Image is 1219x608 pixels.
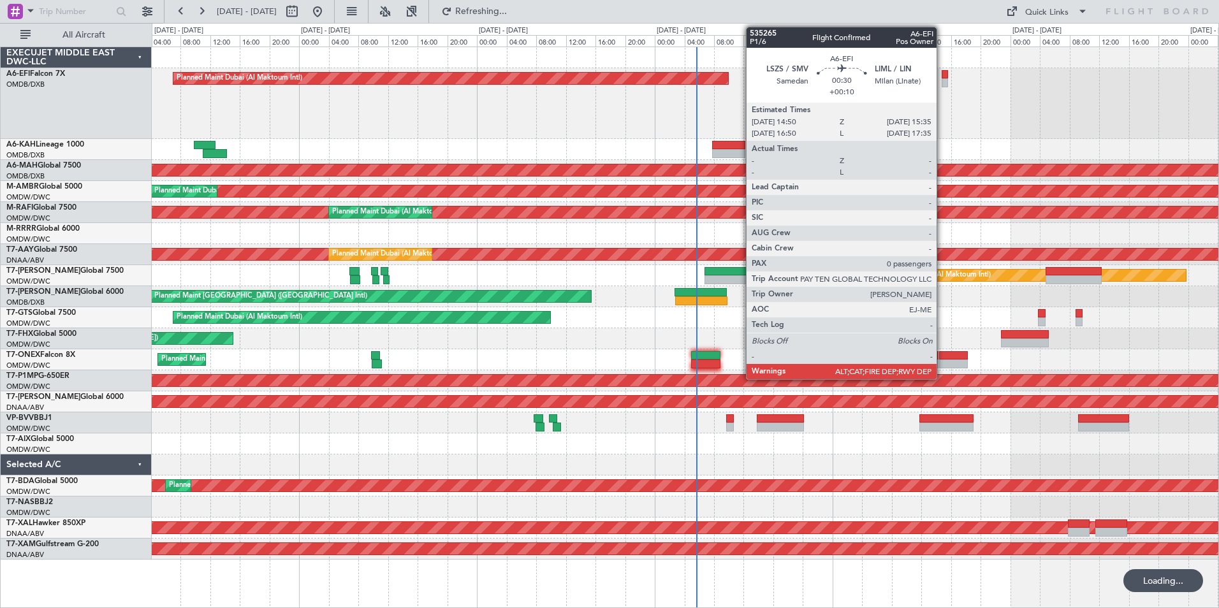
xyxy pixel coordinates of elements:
span: T7-AAY [6,246,34,254]
div: Planned Maint Dubai (Al Maktoum Intl) [332,245,458,264]
span: T7-GTS [6,309,33,317]
div: 04:00 [685,35,714,47]
img: gray-close.svg [916,72,927,83]
a: A6-EFIFalcon 7X [6,70,65,78]
div: 20:00 [803,35,832,47]
a: A6-KAHLineage 1000 [6,141,84,148]
div: Planned Maint [GEOGRAPHIC_DATA] ([GEOGRAPHIC_DATA] Intl) [154,287,367,306]
div: 08:00 [1070,35,1099,47]
div: 00:00 [1188,35,1218,47]
a: OMDW/DWC [6,192,50,202]
div: 20:00 [270,35,299,47]
div: 12:00 [1099,35,1128,47]
div: 00:00 [833,35,862,47]
a: OMDB/DXB [6,171,45,181]
a: OMDW/DWC [6,235,50,244]
a: OMDB/DXB [6,80,45,89]
span: M-RRRR [6,225,36,233]
div: 16:00 [773,35,803,47]
div: Planned Maint Dubai (Al Maktoum Intl) [169,476,295,495]
div: 00:00 [477,35,506,47]
div: 00:00 [655,35,684,47]
div: 20:00 [625,35,655,47]
span: T7-P1MP [6,372,38,380]
a: DNAA/ABV [6,256,44,265]
button: Quick Links [1000,1,1094,22]
div: 00:00 [299,35,328,47]
a: OMDW/DWC [6,508,50,518]
div: Planned Maint Dubai (Al Maktoum Intl) [865,266,991,285]
div: Planned Maint Geneva (Cointrin) [161,350,266,369]
div: 12:00 [566,35,595,47]
div: Planned Maint Dubai (Al Maktoum Intl) [177,308,302,327]
a: T7-BDAGlobal 5000 [6,477,78,485]
div: 16:00 [240,35,269,47]
div: 08:00 [714,35,743,47]
span: All Aircraft [33,31,135,40]
div: Planned Maint Dubai (Al Maktoum Intl) [177,69,302,88]
span: A6-MAH [6,162,38,170]
a: DNAA/ABV [6,550,44,560]
a: OMDW/DWC [6,277,50,286]
div: 04:00 [1040,35,1069,47]
div: Loading... [1123,569,1203,592]
span: T7-NAS [6,498,34,506]
div: 16:00 [951,35,981,47]
span: T7-[PERSON_NAME] [6,393,80,401]
div: 08:00 [536,35,566,47]
input: Trip Number [39,2,112,21]
div: 04:00 [507,35,536,47]
div: 16:00 [595,35,625,47]
span: T7-AIX [6,435,31,443]
a: OMDW/DWC [6,424,50,433]
a: M-AMBRGlobal 5000 [6,183,82,191]
span: A6-KAH [6,141,36,148]
div: [DATE] - [DATE] [657,25,706,36]
div: 16:00 [1129,35,1158,47]
span: T7-[PERSON_NAME] [6,288,80,296]
a: OMDW/DWC [6,382,50,391]
span: T7-BDA [6,477,34,485]
a: T7-ONEXFalcon 8X [6,351,75,359]
div: [DATE] - [DATE] [154,25,203,36]
a: T7-XALHawker 850XP [6,519,85,527]
a: A6-MAHGlobal 7500 [6,162,81,170]
div: 20:00 [1158,35,1188,47]
a: OMDW/DWC [6,319,50,328]
button: Refreshing... [435,1,512,22]
div: 04:00 [862,35,891,47]
span: T7-ONEX [6,351,40,359]
span: VP-BVV [6,414,34,422]
a: T7-P1MPG-650ER [6,372,69,380]
a: M-RAFIGlobal 7500 [6,204,77,212]
div: 20:00 [448,35,477,47]
a: OMDW/DWC [6,487,50,496]
a: OMDW/DWC [6,445,50,454]
div: 04:00 [329,35,358,47]
a: T7-AAYGlobal 7500 [6,246,77,254]
a: T7-[PERSON_NAME]Global 6000 [6,288,124,296]
a: T7-[PERSON_NAME]Global 6000 [6,393,124,401]
span: T7-[PERSON_NAME] [6,267,80,275]
div: 08:00 [358,35,388,47]
span: M-RAFI [6,204,33,212]
button: All Aircraft [14,25,138,45]
span: T7-FHX [6,330,33,338]
a: OMDW/DWC [6,361,50,370]
div: Planned Maint Dubai (Al Maktoum Intl) [154,182,280,201]
a: OMDB/DXB [6,150,45,160]
a: T7-[PERSON_NAME]Global 7500 [6,267,124,275]
div: Quick Links [1025,6,1069,19]
a: T7-AIXGlobal 5000 [6,435,74,443]
a: VP-BVVBBJ1 [6,414,52,422]
div: 04:00 [151,35,180,47]
span: T7-XAM [6,540,36,548]
div: 12:00 [210,35,240,47]
a: DNAA/ABV [6,529,44,539]
a: DNAA/ABV [6,403,44,412]
a: OMDW/DWC [6,340,50,349]
a: OMDB/DXB [6,298,45,307]
div: [DATE] - [DATE] [479,25,528,36]
span: [DATE] - [DATE] [217,6,277,17]
div: Planned Maint Dubai (Al Maktoum Intl) [332,203,458,222]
